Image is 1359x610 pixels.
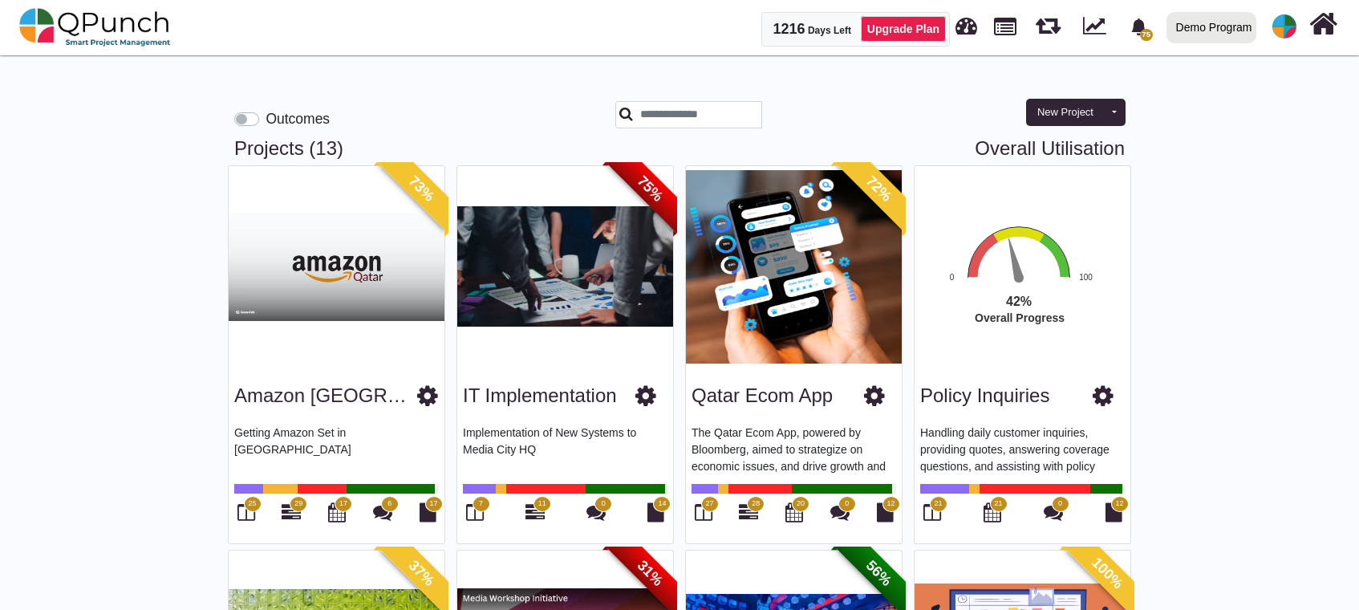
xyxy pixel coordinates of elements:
span: 75 [1140,29,1153,41]
i: Roadmap [525,502,545,522]
i: Gantt [739,502,758,522]
path: 42 %. Speed. [1004,238,1024,279]
i: Gantt [282,502,301,522]
span: Days Left [808,25,851,36]
span: 1216 [773,21,805,37]
i: Punch Discussions [830,502,850,522]
a: Upgrade Plan [861,16,946,42]
span: 29 [294,498,302,510]
a: Policy Inquiries [920,384,1049,406]
span: Projects [994,10,1016,35]
i: Calendar [785,502,803,522]
span: 27 [705,498,713,510]
span: 0 [602,498,606,510]
i: Document Library [420,502,436,522]
span: 12 [886,498,895,510]
i: Board [466,502,484,522]
a: Demo Program [1159,1,1263,54]
span: 21 [994,498,1002,510]
a: 29 [282,509,301,522]
h3: Qatar Ecom App [692,384,833,408]
div: Dynamic Report [1075,1,1121,54]
div: Notification [1125,12,1153,41]
a: avatar [1263,1,1306,52]
a: Overall Utilisation [975,137,1125,161]
i: Document Library [1105,502,1122,522]
i: Punch Discussions [1044,502,1063,522]
span: 75% [606,144,695,234]
text: 42% [1006,295,1032,308]
h3: IT Implementation [463,384,617,408]
span: 20 [797,498,805,510]
span: 14 [658,498,666,510]
span: Demo Support [1272,14,1296,39]
text: 100 [1079,274,1093,283]
div: Demo Program [1176,14,1252,42]
span: 11 [538,498,546,510]
svg: bell fill [1130,18,1147,35]
a: 28 [739,509,758,522]
i: Punch Discussions [586,502,606,522]
h3: Policy Inquiries [920,384,1049,408]
span: 0 [845,498,849,510]
span: 28 [752,498,760,510]
h3: Projects (13) [234,137,1125,161]
span: 17 [339,498,347,510]
i: Document Library [647,502,664,522]
i: Board [237,502,255,522]
a: bell fill75 [1121,1,1160,51]
span: Dashboard [955,10,977,34]
a: Amazon [GEOGRAPHIC_DATA] [234,384,511,406]
div: Overall Progress. Highcharts interactive chart. [911,224,1159,373]
span: 6 [387,498,391,510]
text: 0 [950,274,955,283]
text: Overall Progress [975,311,1065,324]
i: Calendar [328,502,346,522]
span: 21 [934,498,942,510]
span: 17 [429,498,437,510]
span: 73% [377,144,466,234]
a: IT Implementation [463,384,617,406]
span: 0 [1058,498,1062,510]
i: Document Library [877,502,894,522]
img: qpunch-sp.fa6292f.png [19,3,171,51]
i: Home [1309,9,1337,39]
a: Qatar Ecom App [692,384,833,406]
span: 12 [1115,498,1123,510]
i: Board [695,502,712,522]
i: Board [923,502,941,522]
span: 7 [479,498,483,510]
img: avatar [1272,14,1296,39]
svg: Interactive chart [911,224,1159,373]
span: 72% [834,144,923,234]
i: Calendar [984,502,1001,522]
p: The Qatar Ecom App, powered by Bloomberg, aimed to strategize on economic issues, and drive growt... [692,425,896,473]
button: New Project [1026,99,1105,126]
p: Handling daily customer inquiries, providing quotes, answering coverage questions, and assisting ... [920,425,1125,473]
i: Punch Discussions [373,502,392,522]
p: Getting Amazon Set in [GEOGRAPHIC_DATA] [234,425,439,473]
p: Implementation of New Systems to Media City HQ [463,425,667,473]
h3: Amazon Qatar [234,384,417,408]
label: Outcomes [266,108,330,129]
span: 25 [248,498,256,510]
span: Waves [1036,8,1061,35]
a: 11 [525,509,545,522]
